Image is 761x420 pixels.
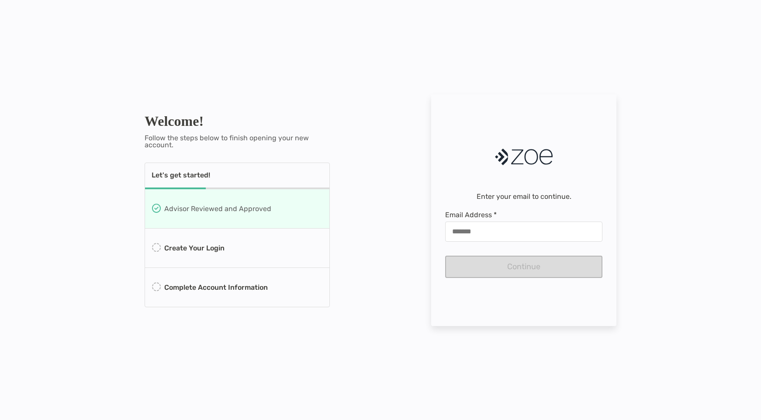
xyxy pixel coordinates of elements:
h1: Welcome! [145,113,330,129]
p: Advisor Reviewed and Approved [164,203,271,214]
p: Let's get started! [152,172,210,179]
span: Email Address * [445,211,602,219]
p: Complete Account Information [164,282,268,293]
img: Company Logo [495,142,553,171]
p: Enter your email to continue. [477,193,571,200]
p: Follow the steps below to finish opening your new account. [145,135,330,149]
p: Create Your Login [164,243,225,253]
input: Email Address * [446,228,602,235]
